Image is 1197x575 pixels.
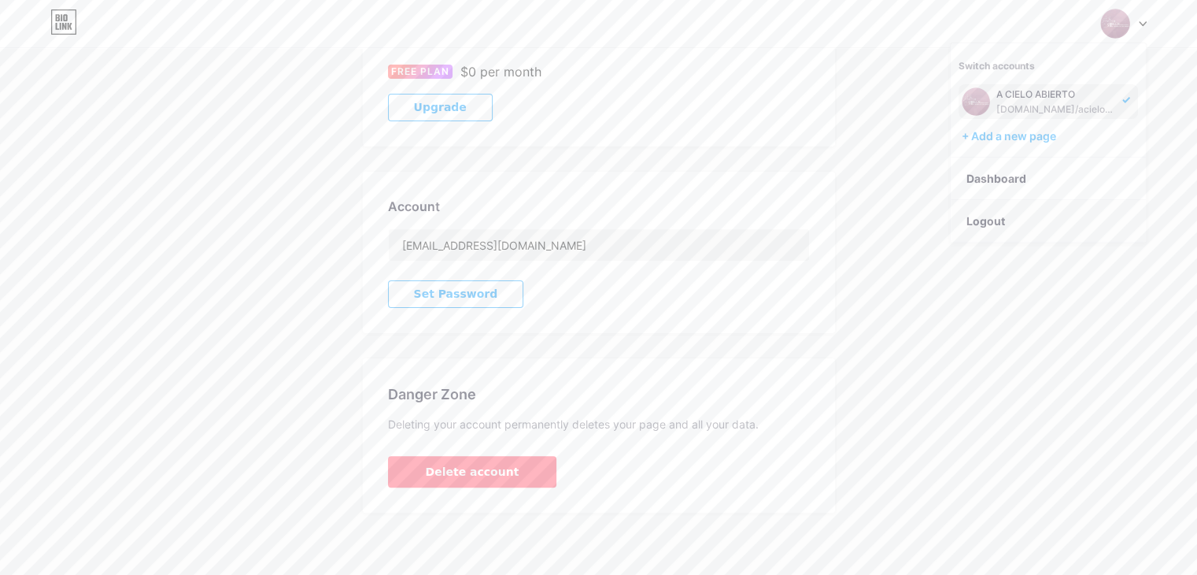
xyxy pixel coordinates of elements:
[388,417,810,431] div: Deleting your account permanently deletes your page and all your data.
[426,464,519,480] span: Delete account
[460,62,541,81] div: $0 per month
[951,200,1146,243] li: Logout
[388,456,557,488] button: Delete account
[962,87,990,116] img: alejo gamarra
[388,384,810,405] div: Danger Zone
[1100,9,1130,39] img: alejo gamarra
[388,94,493,121] button: Upgrade
[959,60,1035,72] span: Switch accounts
[389,229,809,261] input: Email
[996,103,1118,116] div: [DOMAIN_NAME]/acieloabierto
[414,287,498,301] span: Set Password
[391,65,449,79] span: FREE PLAN
[962,128,1138,144] div: + Add a new page
[388,280,524,308] button: Set Password
[996,88,1118,101] div: A CIELO ABIERTO
[951,158,1146,200] a: Dashboard
[414,101,467,114] span: Upgrade
[388,197,810,216] div: Account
